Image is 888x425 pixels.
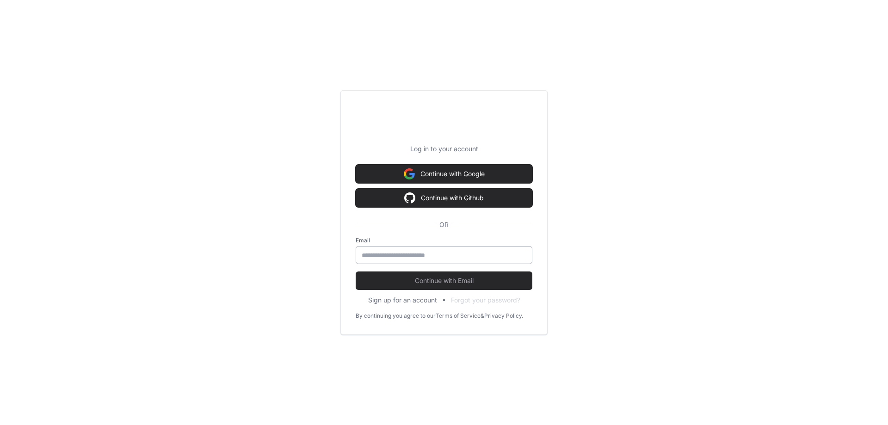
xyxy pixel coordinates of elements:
button: Continue with Email [356,271,532,290]
div: By continuing you agree to our [356,312,436,320]
button: Continue with Google [356,165,532,183]
span: OR [436,220,452,229]
button: Forgot your password? [451,296,520,305]
img: Sign in with google [404,165,415,183]
p: Log in to your account [356,144,532,154]
label: Email [356,237,532,244]
a: Privacy Policy. [484,312,523,320]
img: Sign in with google [404,189,415,207]
button: Continue with Github [356,189,532,207]
div: & [481,312,484,320]
a: Terms of Service [436,312,481,320]
button: Sign up for an account [368,296,437,305]
span: Continue with Email [356,276,532,285]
